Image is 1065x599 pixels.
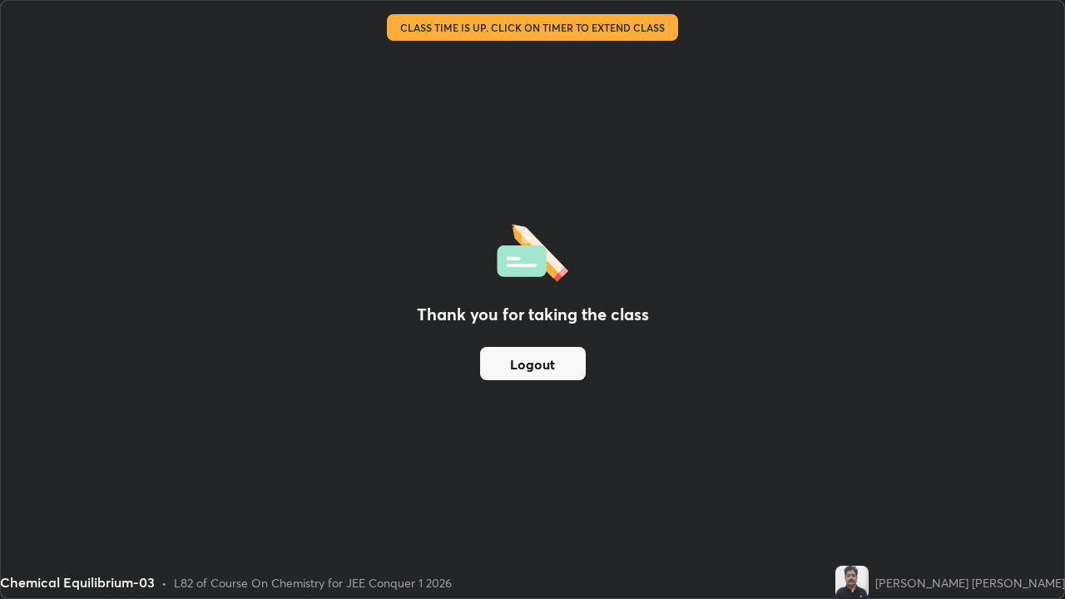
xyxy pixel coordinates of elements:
img: b65781c8e2534093a3cbb5d1d1b042d9.jpg [835,566,869,599]
img: offlineFeedback.1438e8b3.svg [497,219,568,282]
h2: Thank you for taking the class [417,302,649,327]
div: • [161,574,167,592]
div: L82 of Course On Chemistry for JEE Conquer 1 2026 [174,574,452,592]
button: Logout [480,347,586,380]
div: [PERSON_NAME] [PERSON_NAME] [875,574,1065,592]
